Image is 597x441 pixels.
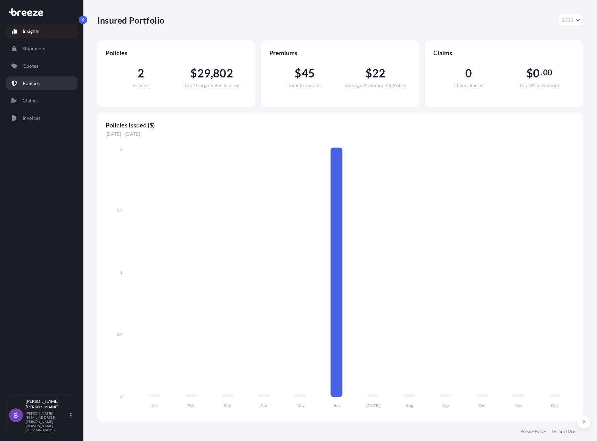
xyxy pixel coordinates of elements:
[23,97,38,104] p: Claims
[132,83,149,88] span: Policies
[533,68,540,79] span: 0
[541,70,542,75] span: .
[433,49,575,57] span: Claims
[551,403,558,408] tspan: Dec
[26,411,69,432] p: [PERSON_NAME][EMAIL_ADDRESS][PERSON_NAME][PERSON_NAME][DOMAIN_NAME]
[296,403,305,408] tspan: May
[442,403,449,408] tspan: Sep
[14,412,18,419] span: B
[184,83,240,88] span: Total Cargo Value Insured
[97,15,164,26] p: Insured Portfolio
[295,68,301,79] span: $
[6,94,77,108] a: Claims
[465,68,472,79] span: 0
[190,68,197,79] span: $
[23,63,38,69] p: Quotes
[366,68,372,79] span: $
[6,24,77,38] a: Insights
[6,42,77,56] a: Shipments
[213,68,233,79] span: 802
[288,83,322,88] span: Total Premiums
[117,207,123,213] tspan: 1.5
[211,68,213,79] span: ,
[551,428,575,434] a: Terms of Use
[23,28,39,35] p: Insights
[23,80,40,87] p: Policies
[26,399,69,410] p: [PERSON_NAME] [PERSON_NAME]
[521,428,546,434] a: Privacy Policy
[117,332,123,337] tspan: 0.5
[6,76,77,90] a: Policies
[345,83,407,88] span: Average Premium Per Policy
[543,70,552,75] span: 00
[372,68,385,79] span: 22
[120,269,123,275] tspan: 1
[197,68,211,79] span: 29
[120,147,123,152] tspan: 2
[23,115,40,122] p: Invoices
[562,17,573,24] span: 2025
[6,111,77,125] a: Invoices
[519,83,559,88] span: Total Paid Amount
[526,68,533,79] span: $
[188,403,195,408] tspan: Feb
[302,68,315,79] span: 45
[269,49,411,57] span: Premiums
[333,403,340,408] tspan: Jun
[260,403,268,408] tspan: Apr
[106,131,575,138] span: [DATE] - [DATE]
[515,403,523,408] tspan: Nov
[559,14,583,26] button: Year Selector
[106,121,575,129] span: Policies Issued ($)
[6,59,77,73] a: Quotes
[479,403,486,408] tspan: Oct
[23,45,45,52] p: Shipments
[366,403,380,408] tspan: [DATE]
[406,403,414,408] tspan: Aug
[120,394,123,399] tspan: 0
[152,403,158,408] tspan: Jan
[138,68,144,79] span: 2
[224,403,231,408] tspan: Mar
[106,49,247,57] span: Policies
[453,83,484,88] span: Claims Raised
